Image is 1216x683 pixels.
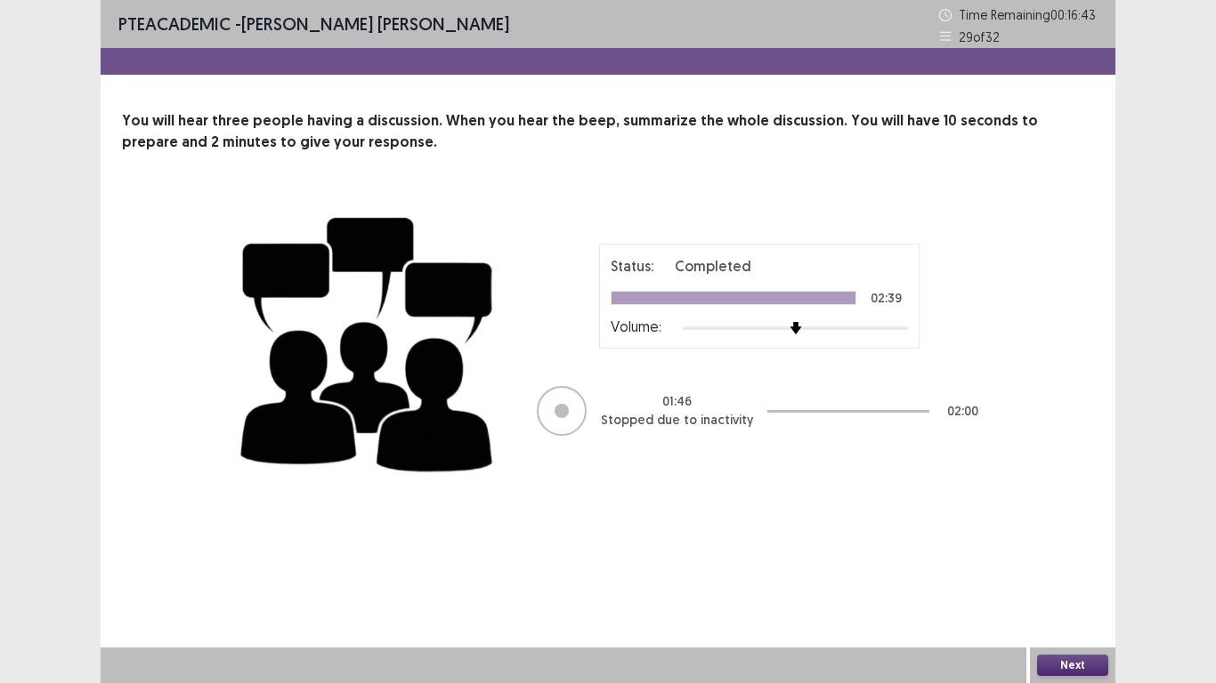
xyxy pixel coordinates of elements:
[959,28,1000,46] p: 29 of 32
[871,292,902,304] p: 02:39
[601,411,753,430] p: Stopped due to inactivity
[611,255,653,277] p: Status:
[118,11,509,37] p: - [PERSON_NAME] [PERSON_NAME]
[947,402,978,421] p: 02 : 00
[118,12,231,35] span: PTE academic
[611,316,661,337] p: Volume:
[122,110,1094,153] p: You will hear three people having a discussion. When you hear the beep, summarize the whole discu...
[662,392,692,411] p: 01 : 46
[234,196,501,486] img: group-discussion
[1037,655,1108,676] button: Next
[959,5,1098,24] p: Time Remaining 00 : 16 : 43
[675,255,751,277] p: Completed
[790,322,802,334] img: arrow-thumb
